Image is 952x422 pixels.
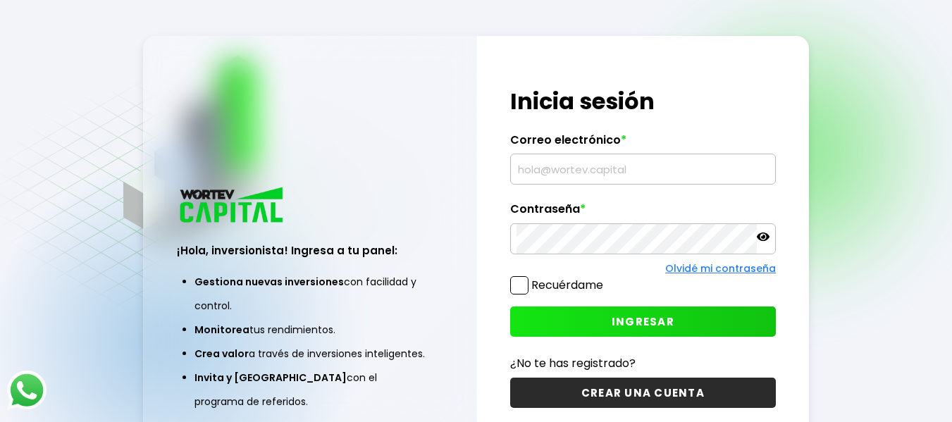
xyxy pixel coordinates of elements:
p: ¿No te has registrado? [510,354,777,372]
span: INGRESAR [612,314,674,329]
a: ¿No te has registrado?CREAR UNA CUENTA [510,354,777,408]
li: a través de inversiones inteligentes. [194,342,426,366]
span: Crea valor [194,347,249,361]
li: con facilidad y control. [194,270,426,318]
span: Monitorea [194,323,249,337]
label: Correo electrónico [510,133,777,154]
label: Contraseña [510,202,777,223]
h3: ¡Hola, inversionista! Ingresa a tu panel: [177,242,443,259]
li: tus rendimientos. [194,318,426,342]
h1: Inicia sesión [510,85,777,118]
img: logos_whatsapp-icon.242b2217.svg [7,371,47,410]
label: Recuérdame [531,277,603,293]
span: Invita y [GEOGRAPHIC_DATA] [194,371,347,385]
img: logo_wortev_capital [177,185,288,227]
li: con el programa de referidos. [194,366,426,414]
a: Olvidé mi contraseña [665,261,776,275]
button: INGRESAR [510,306,777,337]
button: CREAR UNA CUENTA [510,378,777,408]
span: Gestiona nuevas inversiones [194,275,344,289]
input: hola@wortev.capital [517,154,770,184]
